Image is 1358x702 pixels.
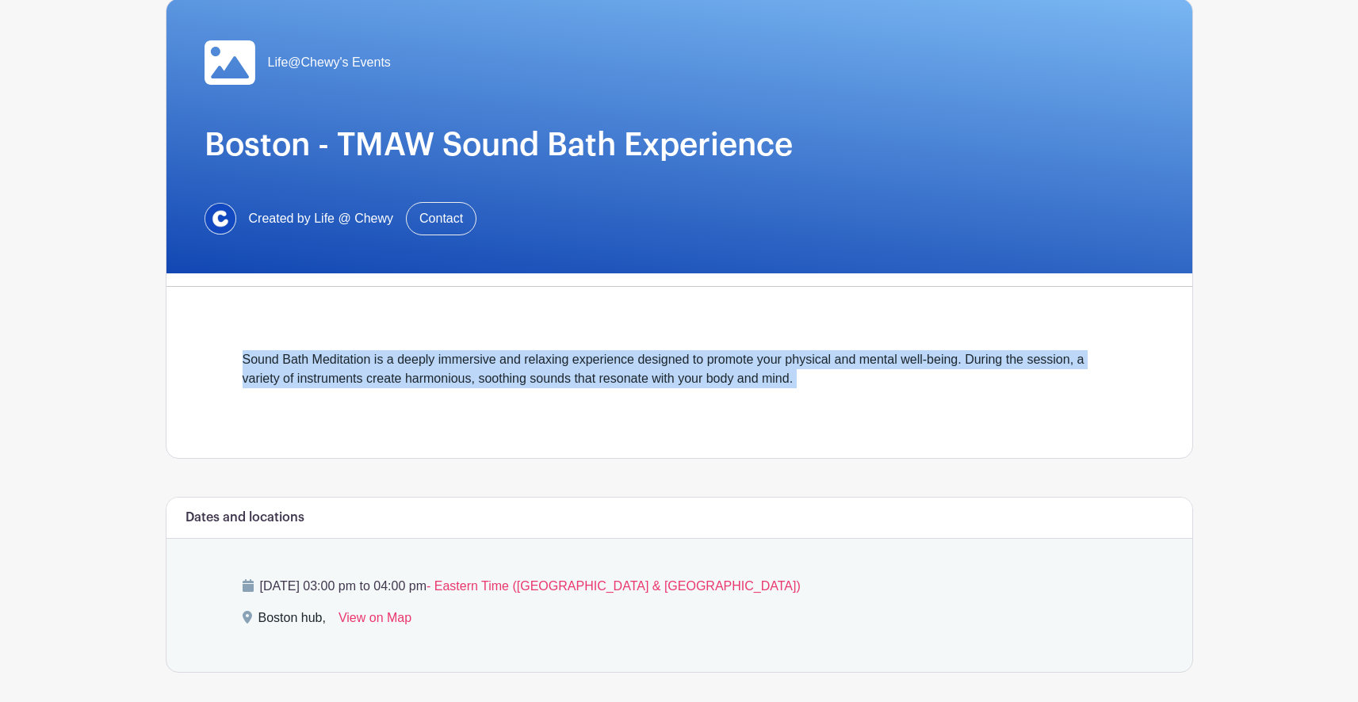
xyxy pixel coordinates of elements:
[406,202,476,235] a: Contact
[243,350,1116,407] div: Sound Bath Meditation is a deeply immersive and relaxing experience designed to promote your phys...
[186,510,304,525] h6: Dates and locations
[339,609,411,634] a: View on Map
[205,203,236,235] img: 1629734264472.jfif
[205,126,1154,164] h1: Boston - TMAW Sound Bath Experience
[268,53,391,72] span: Life@Chewy's Events
[249,209,394,228] span: Created by Life @ Chewy
[427,579,801,593] span: - Eastern Time ([GEOGRAPHIC_DATA] & [GEOGRAPHIC_DATA])
[243,577,1116,596] p: [DATE] 03:00 pm to 04:00 pm
[258,609,326,634] div: Boston hub,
